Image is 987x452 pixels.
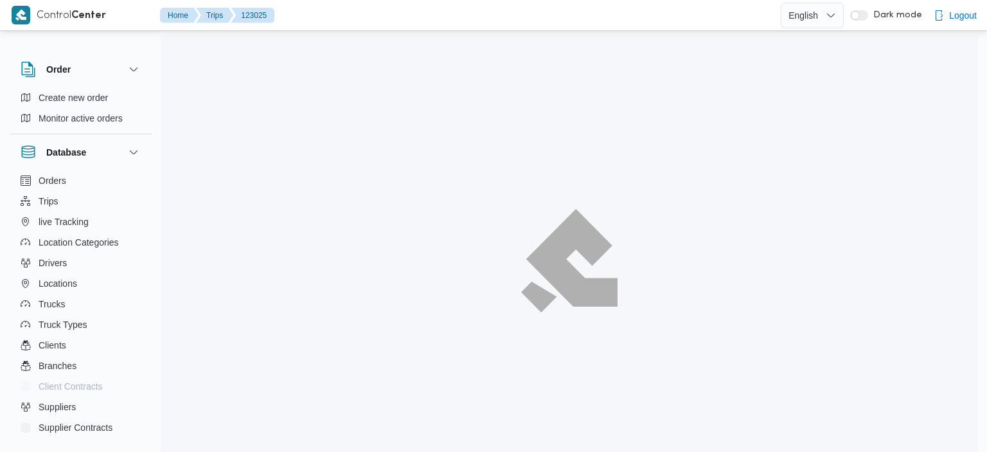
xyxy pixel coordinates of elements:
button: Truck Types [15,314,147,335]
button: Create new order [15,87,147,108]
button: Drivers [15,253,147,273]
button: Monitor active orders [15,108,147,129]
span: Branches [39,358,76,374]
span: Trips [39,194,58,209]
span: live Tracking [39,214,89,230]
h3: Database [46,145,86,160]
b: Center [71,11,106,21]
span: Dark mode [868,10,922,21]
img: ILLA Logo [528,217,610,304]
button: Clients [15,335,147,356]
button: 123025 [231,8,274,23]
span: Truck Types [39,317,87,332]
h3: Order [46,62,71,77]
button: Suppliers [15,397,147,417]
button: Trucks [15,294,147,314]
button: Home [160,8,199,23]
button: Order [21,62,141,77]
button: Database [21,145,141,160]
span: Suppliers [39,399,76,415]
button: Logout [929,3,982,28]
span: Location Categories [39,235,119,250]
span: Logout [949,8,977,23]
button: Trips [15,191,147,212]
span: Client Contracts [39,379,103,394]
button: Location Categories [15,232,147,253]
span: Monitor active orders [39,111,123,126]
span: Locations [39,276,77,291]
button: live Tracking [15,212,147,232]
span: Create new order [39,90,108,105]
div: Order [10,87,152,134]
span: Clients [39,338,66,353]
button: Locations [15,273,147,294]
span: Orders [39,173,66,188]
div: Database [10,170,152,449]
button: Client Contracts [15,376,147,397]
button: Orders [15,170,147,191]
img: X8yXhbKr1z7QwAAAABJRU5ErkJggg== [12,6,30,24]
button: Supplier Contracts [15,417,147,438]
button: Branches [15,356,147,376]
span: Trucks [39,296,65,312]
span: Supplier Contracts [39,420,112,435]
span: Drivers [39,255,67,271]
button: Trips [196,8,233,23]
